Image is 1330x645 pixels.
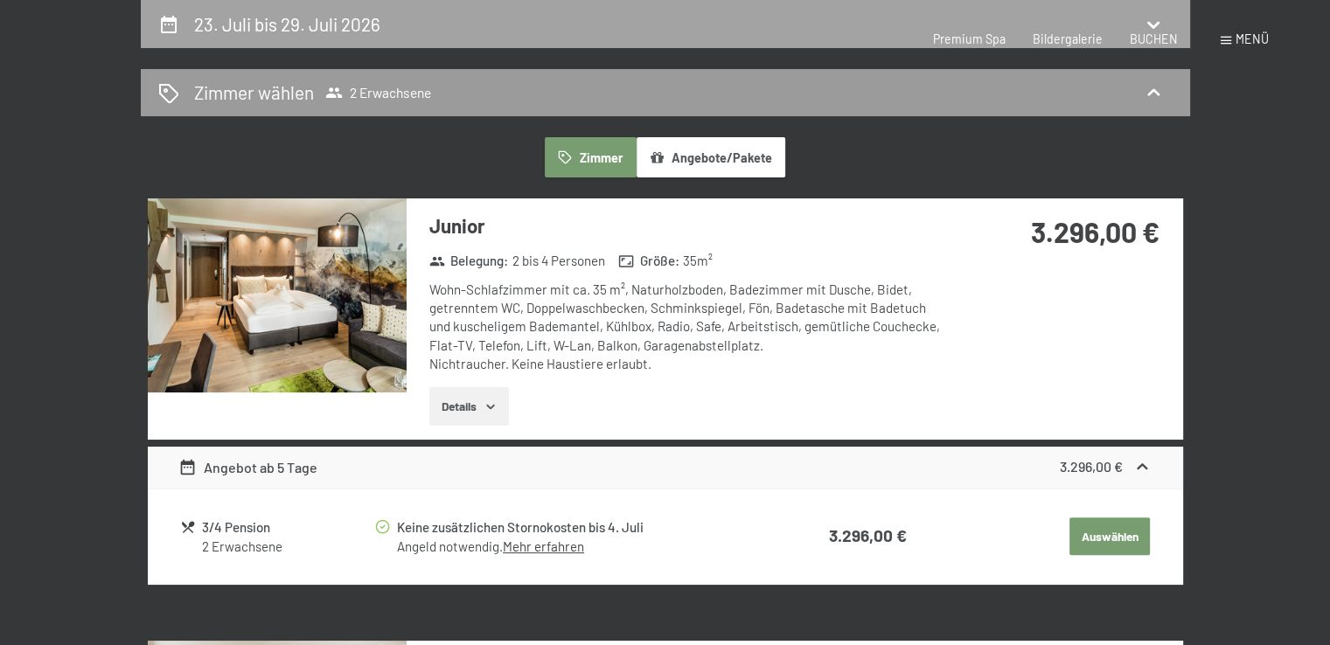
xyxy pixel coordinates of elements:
[512,252,605,270] span: 2 bis 4 Personen
[1130,31,1178,46] a: BUCHEN
[1031,215,1159,248] strong: 3.296,00 €
[148,447,1183,489] div: Angebot ab 5 Tage3.296,00 €
[429,252,509,270] strong: Belegung :
[683,252,713,270] span: 35 m²
[637,137,785,177] button: Angebote/Pakete
[148,198,407,392] img: mss_renderimg.php
[429,387,509,426] button: Details
[1069,517,1150,556] button: Auswählen
[194,13,380,35] h2: 23. Juli bis 29. Juli 2026
[618,252,679,270] strong: Größe :
[325,84,431,101] span: 2 Erwachsene
[397,537,761,556] div: Angeld notwendig.
[178,457,317,478] div: Angebot ab 5 Tage
[1033,31,1103,46] a: Bildergalerie
[545,137,636,177] button: Zimmer
[194,80,314,105] h2: Zimmer wählen
[429,212,950,239] h3: Junior
[397,517,761,537] div: Keine zusätzlichen Stornokosten bis 4. Juli
[829,525,907,545] strong: 3.296,00 €
[1236,31,1269,46] span: Menü
[429,281,950,373] div: Wohn-Schlafzimmer mit ca. 35 m², Naturholzboden, Badezimmer mit Dusche, Bidet, getrenntem WC, Dop...
[933,31,1006,46] a: Premium Spa
[1060,458,1123,475] strong: 3.296,00 €
[202,517,373,537] div: 3/4 Pension
[503,538,584,554] a: Mehr erfahren
[202,537,373,556] div: 2 Erwachsene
